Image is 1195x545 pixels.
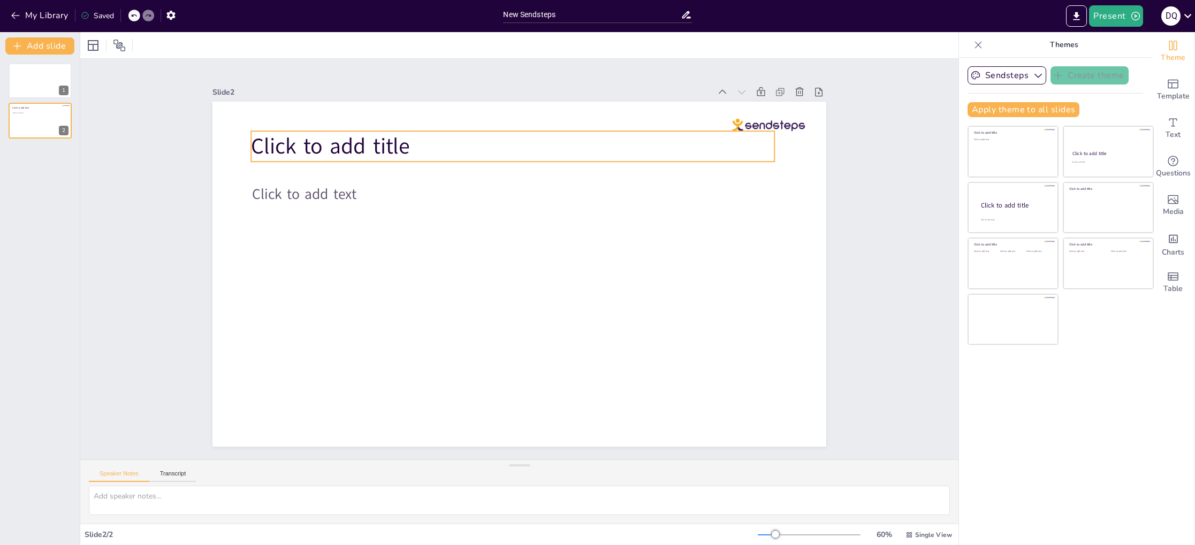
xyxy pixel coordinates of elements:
span: Click to add title [12,106,29,109]
div: Click to add title [981,201,1049,210]
input: Insert title [503,7,680,22]
div: Click to add text [1072,161,1143,164]
div: Click to add text [974,139,1051,141]
button: My Library [8,7,73,24]
span: Media [1163,206,1184,218]
div: 2 [9,103,72,138]
span: Single View [915,531,952,539]
div: 1 [9,63,72,98]
div: Add charts and graphs [1152,225,1194,263]
div: Click to add title [1072,150,1144,157]
button: Speaker Notes [89,470,149,482]
div: Click to add body [981,218,1048,221]
span: Text [1166,129,1181,141]
button: Add slide [5,37,74,55]
span: Click to add text [13,111,24,113]
div: Saved [81,11,114,21]
div: Click to add text [1026,250,1051,253]
div: Click to add text [1069,250,1103,253]
span: Click to add title [336,15,489,120]
button: Sendsteps [968,66,1046,85]
span: Template [1157,90,1190,102]
span: Click to add text [315,61,415,130]
span: Charts [1162,247,1184,258]
div: Click to add text [1111,250,1145,253]
div: Click to add title [974,131,1051,135]
div: 2 [59,126,68,135]
p: Themes [987,32,1141,58]
div: 60 % [871,529,897,540]
div: Click to add title [1069,187,1146,191]
div: Click to add text [1000,250,1024,253]
div: Click to add text [974,250,998,253]
button: Export to PowerPoint [1066,5,1087,27]
div: Add text boxes [1152,109,1194,148]
button: Transcript [149,470,197,482]
div: 1 [59,86,68,95]
div: Add ready made slides [1152,71,1194,109]
div: Slide 2 / 2 [85,529,758,540]
button: Present [1089,5,1143,27]
div: Get real-time input from your audience [1152,148,1194,186]
span: Position [113,39,126,52]
span: Questions [1156,167,1191,179]
button: Create theme [1051,66,1129,85]
span: Theme [1161,52,1185,64]
button: Apply theme to all slides [968,102,1079,117]
div: Add images, graphics, shapes or video [1152,186,1194,225]
span: Table [1163,283,1183,295]
div: Layout [85,37,102,54]
div: Click to add title [974,242,1051,247]
div: D Q [1161,6,1181,26]
div: Click to add title [1069,242,1146,247]
div: Add a table [1152,263,1194,302]
div: Change the overall theme [1152,32,1194,71]
button: D Q [1161,5,1181,27]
